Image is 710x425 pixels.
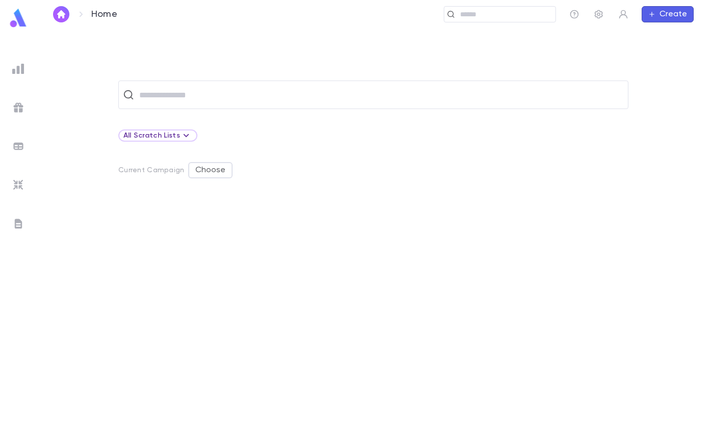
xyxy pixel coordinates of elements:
button: Create [642,6,694,22]
img: letters_grey.7941b92b52307dd3b8a917253454ce1c.svg [12,218,24,230]
img: reports_grey.c525e4749d1bce6a11f5fe2a8de1b229.svg [12,63,24,75]
button: Choose [188,162,233,178]
img: imports_grey.530a8a0e642e233f2baf0ef88e8c9fcb.svg [12,179,24,191]
p: Home [91,9,117,20]
img: campaigns_grey.99e729a5f7ee94e3726e6486bddda8f1.svg [12,101,24,114]
div: All Scratch Lists [118,129,197,142]
img: batches_grey.339ca447c9d9533ef1741baa751efc33.svg [12,140,24,152]
img: home_white.a664292cf8c1dea59945f0da9f25487c.svg [55,10,67,18]
img: logo [8,8,29,28]
div: All Scratch Lists [123,129,192,142]
p: Current Campaign [118,166,184,174]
